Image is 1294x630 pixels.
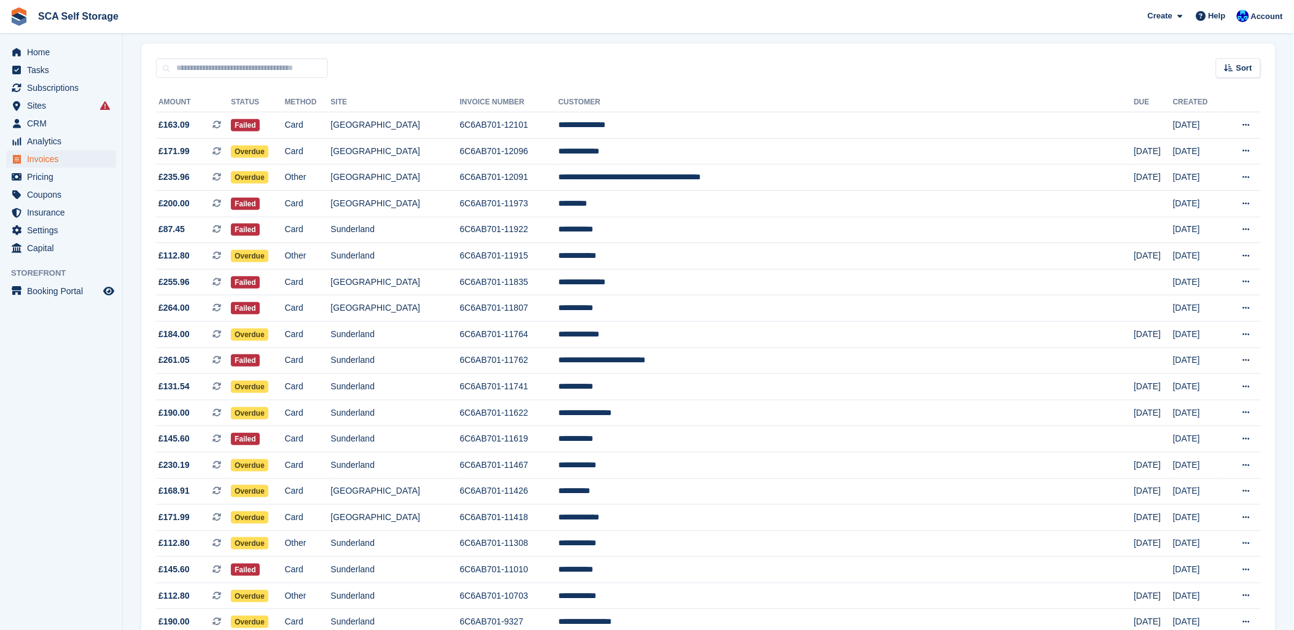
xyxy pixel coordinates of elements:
[1173,374,1223,400] td: [DATE]
[231,537,268,550] span: Overdue
[460,165,559,191] td: 6C6AB701-12091
[231,459,268,472] span: Overdue
[1236,62,1252,74] span: Sort
[1173,557,1223,583] td: [DATE]
[1134,165,1174,191] td: [DATE]
[231,485,268,497] span: Overdue
[460,243,559,270] td: 6C6AB701-11915
[1173,269,1223,295] td: [DATE]
[1134,138,1174,165] td: [DATE]
[27,150,101,168] span: Invoices
[231,511,268,524] span: Overdue
[1173,165,1223,191] td: [DATE]
[158,145,190,158] span: £171.99
[158,406,190,419] span: £190.00
[460,505,559,531] td: 6C6AB701-11418
[1173,217,1223,243] td: [DATE]
[460,93,559,112] th: Invoice Number
[1173,93,1223,112] th: Created
[158,380,190,393] span: £131.54
[285,138,331,165] td: Card
[6,186,116,203] a: menu
[156,93,231,112] th: Amount
[285,269,331,295] td: Card
[27,186,101,203] span: Coupons
[285,557,331,583] td: Card
[158,328,190,341] span: £184.00
[6,133,116,150] a: menu
[285,348,331,374] td: Card
[1237,10,1249,22] img: Kelly Neesham
[460,557,559,583] td: 6C6AB701-11010
[6,115,116,132] a: menu
[158,249,190,262] span: £112.80
[285,531,331,557] td: Other
[460,531,559,557] td: 6C6AB701-11308
[158,537,190,550] span: £112.80
[460,478,559,505] td: 6C6AB701-11426
[231,433,260,445] span: Failed
[158,615,190,628] span: £190.00
[231,250,268,262] span: Overdue
[460,400,559,426] td: 6C6AB701-11622
[331,269,460,295] td: [GEOGRAPHIC_DATA]
[231,198,260,210] span: Failed
[460,348,559,374] td: 6C6AB701-11762
[331,243,460,270] td: Sunderland
[331,400,460,426] td: Sunderland
[231,381,268,393] span: Overdue
[331,165,460,191] td: [GEOGRAPHIC_DATA]
[460,374,559,400] td: 6C6AB701-11741
[158,171,190,184] span: £235.96
[285,112,331,139] td: Card
[558,93,1134,112] th: Customer
[231,93,285,112] th: Status
[460,452,559,478] td: 6C6AB701-11467
[331,531,460,557] td: Sunderland
[1173,138,1223,165] td: [DATE]
[285,295,331,322] td: Card
[27,97,101,114] span: Sites
[1209,10,1226,22] span: Help
[1251,10,1283,23] span: Account
[158,589,190,602] span: £112.80
[231,564,260,576] span: Failed
[331,138,460,165] td: [GEOGRAPHIC_DATA]
[331,348,460,374] td: Sunderland
[10,7,28,26] img: stora-icon-8386f47178a22dfd0bd8f6a31ec36ba5ce8667c1dd55bd0f319d3a0aa187defe.svg
[231,616,268,628] span: Overdue
[27,222,101,239] span: Settings
[6,239,116,257] a: menu
[1134,93,1174,112] th: Due
[158,223,185,236] span: £87.45
[231,146,268,158] span: Overdue
[285,321,331,348] td: Card
[460,190,559,217] td: 6C6AB701-11973
[285,374,331,400] td: Card
[285,478,331,505] td: Card
[6,61,116,79] a: menu
[285,583,331,609] td: Other
[1134,505,1174,531] td: [DATE]
[1173,295,1223,322] td: [DATE]
[1134,452,1174,478] td: [DATE]
[285,452,331,478] td: Card
[331,557,460,583] td: Sunderland
[27,115,101,132] span: CRM
[460,112,559,139] td: 6C6AB701-12101
[331,217,460,243] td: Sunderland
[285,190,331,217] td: Card
[27,282,101,300] span: Booking Portal
[27,133,101,150] span: Analytics
[285,400,331,426] td: Card
[6,97,116,114] a: menu
[231,171,268,184] span: Overdue
[1173,400,1223,426] td: [DATE]
[158,563,190,576] span: £145.60
[285,93,331,112] th: Method
[33,6,123,26] a: SCA Self Storage
[1134,583,1174,609] td: [DATE]
[6,168,116,185] a: menu
[460,321,559,348] td: 6C6AB701-11764
[1173,531,1223,557] td: [DATE]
